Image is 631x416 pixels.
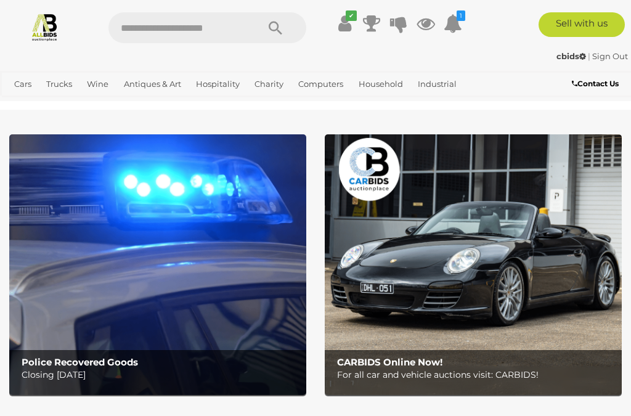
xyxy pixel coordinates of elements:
[9,74,36,94] a: Cars
[457,10,465,21] i: 1
[100,94,136,115] a: Sports
[335,12,354,35] a: ✔
[141,94,238,115] a: [GEOGRAPHIC_DATA]
[250,74,288,94] a: Charity
[9,134,306,394] img: Police Recovered Goods
[337,356,442,368] b: CARBIDS Online Now!
[413,74,462,94] a: Industrial
[9,94,57,115] a: Jewellery
[9,134,306,394] a: Police Recovered Goods Police Recovered Goods Closing [DATE]
[22,356,138,368] b: Police Recovered Goods
[539,12,625,37] a: Sell with us
[82,74,113,94] a: Wine
[588,51,590,61] span: |
[62,94,96,115] a: Office
[30,12,59,41] img: Allbids.com.au
[22,367,299,383] p: Closing [DATE]
[191,74,245,94] a: Hospitality
[245,12,306,43] button: Search
[592,51,628,61] a: Sign Out
[293,74,348,94] a: Computers
[556,51,588,61] a: cbids
[325,134,622,394] a: CARBIDS Online Now! CARBIDS Online Now! For all car and vehicle auctions visit: CARBIDS!
[41,74,77,94] a: Trucks
[572,79,619,88] b: Contact Us
[346,10,357,21] i: ✔
[354,74,408,94] a: Household
[444,12,462,35] a: 1
[119,74,186,94] a: Antiques & Art
[337,367,615,383] p: For all car and vehicle auctions visit: CARBIDS!
[556,51,586,61] strong: cbids
[325,134,622,394] img: CARBIDS Online Now!
[572,77,622,91] a: Contact Us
